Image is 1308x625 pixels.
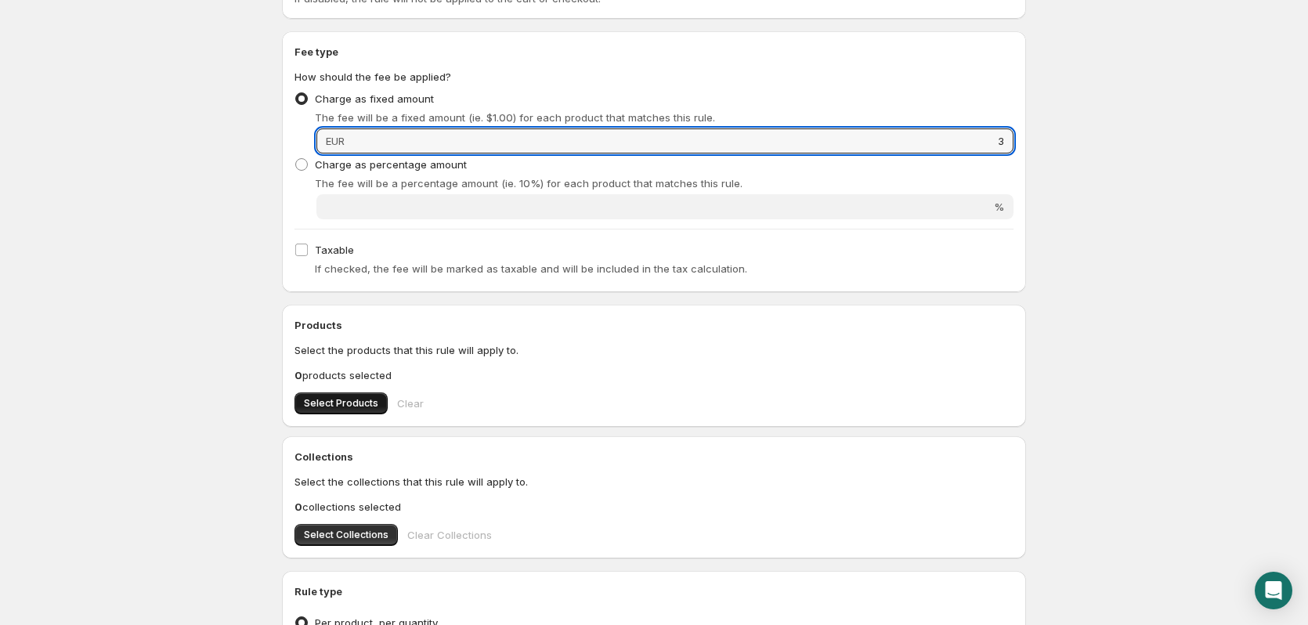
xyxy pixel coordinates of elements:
[294,583,1014,599] h2: Rule type
[1255,572,1292,609] div: Open Intercom Messenger
[994,201,1004,213] span: %
[294,474,1014,490] p: Select the collections that this rule will apply to.
[294,367,1014,383] p: products selected
[315,262,747,275] span: If checked, the fee will be marked as taxable and will be included in the tax calculation.
[294,499,1014,515] p: collections selected
[326,135,345,147] span: EUR
[304,529,388,541] span: Select Collections
[294,524,398,546] button: Select Collections
[294,500,302,513] b: 0
[304,397,378,410] span: Select Products
[294,317,1014,333] h2: Products
[294,44,1014,60] h2: Fee type
[315,175,1014,191] p: The fee will be a percentage amount (ie. 10%) for each product that matches this rule.
[315,111,715,124] span: The fee will be a fixed amount (ie. $1.00) for each product that matches this rule.
[294,392,388,414] button: Select Products
[294,70,451,83] span: How should the fee be applied?
[315,92,434,105] span: Charge as fixed amount
[315,244,354,256] span: Taxable
[294,449,1014,464] h2: Collections
[294,342,1014,358] p: Select the products that this rule will apply to.
[294,369,302,381] b: 0
[315,158,467,171] span: Charge as percentage amount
